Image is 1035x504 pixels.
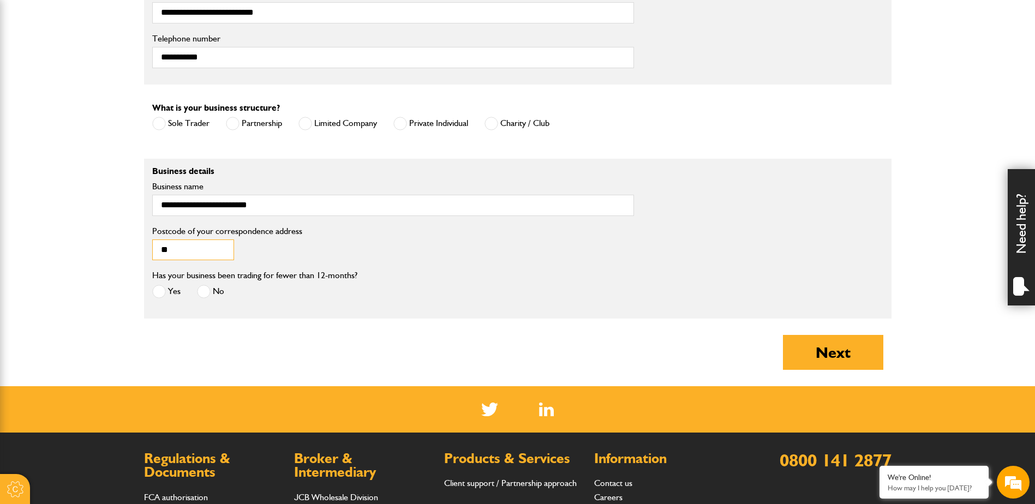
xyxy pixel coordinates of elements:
[393,117,468,130] label: Private Individual
[148,336,198,351] em: Start Chat
[14,133,199,157] input: Enter your email address
[444,478,577,488] a: Client support / Partnership approach
[152,271,357,280] label: Has your business been trading for fewer than 12-months?
[594,478,632,488] a: Contact us
[152,182,634,191] label: Business name
[484,117,549,130] label: Charity / Club
[888,484,980,492] p: How may I help you today?
[294,452,433,479] h2: Broker & Intermediary
[1008,169,1035,305] div: Need help?
[152,117,210,130] label: Sole Trader
[152,285,181,298] label: Yes
[57,61,183,75] div: Chat with us now
[294,492,378,502] a: JCB Wholesale Division
[152,104,280,112] label: What is your business structure?
[152,227,319,236] label: Postcode of your correspondence address
[539,403,554,416] a: LinkedIn
[780,449,892,471] a: 0800 141 2877
[152,34,634,43] label: Telephone number
[14,197,199,327] textarea: Type your message and hit 'Enter'
[594,492,623,502] a: Careers
[888,473,980,482] div: We're Online!
[594,452,733,466] h2: Information
[539,403,554,416] img: Linked In
[14,165,199,189] input: Enter your phone number
[481,403,498,416] img: Twitter
[179,5,205,32] div: Minimize live chat window
[19,61,46,76] img: d_20077148190_company_1631870298795_20077148190
[783,335,883,370] button: Next
[298,117,377,130] label: Limited Company
[152,167,634,176] p: Business details
[226,117,282,130] label: Partnership
[14,101,199,125] input: Enter your last name
[144,492,208,502] a: FCA authorisation
[144,452,283,479] h2: Regulations & Documents
[444,452,583,466] h2: Products & Services
[197,285,224,298] label: No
